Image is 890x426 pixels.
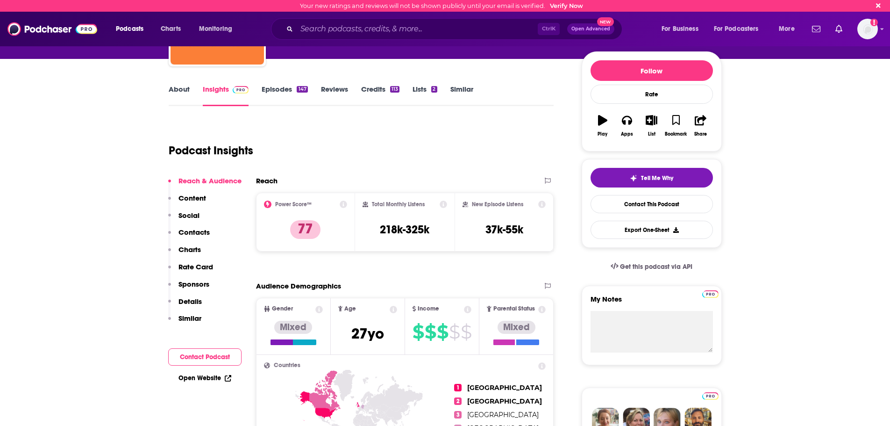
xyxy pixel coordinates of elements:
button: open menu [192,22,244,36]
p: Content [178,194,206,202]
p: Contacts [178,228,210,237]
button: Rate Card [168,262,213,280]
button: Share [688,109,712,143]
span: Get this podcast via API [620,263,692,271]
button: open menu [655,22,710,36]
span: $ [437,325,448,339]
span: For Podcasters [714,22,759,36]
div: Mixed [274,321,312,334]
button: tell me why sparkleTell Me Why [591,168,713,188]
a: Get this podcast via API [603,255,700,278]
h1: Podcast Insights [169,144,253,158]
a: Pro website [702,391,719,400]
span: More [779,22,795,36]
span: Podcasts [116,22,143,36]
a: About [169,85,190,106]
span: Gender [272,306,293,312]
div: Play [598,131,607,137]
span: Open Advanced [571,27,610,31]
span: $ [425,325,436,339]
a: Open Website [178,374,231,382]
div: Bookmark [665,131,687,137]
img: Podchaser Pro [702,290,719,298]
p: Social [178,211,199,220]
span: Parental Status [493,306,535,312]
button: Similar [168,314,201,331]
button: Sponsors [168,280,209,297]
span: [GEOGRAPHIC_DATA] [467,411,539,419]
a: Show notifications dropdown [832,21,846,37]
button: Content [168,194,206,211]
h3: 37k-55k [485,223,523,237]
span: Ctrl K [538,23,560,35]
p: Similar [178,314,201,323]
div: 2 [431,86,437,93]
span: $ [413,325,424,339]
span: 1 [454,384,462,391]
img: User Profile [857,19,878,39]
button: Details [168,297,202,314]
div: Mixed [498,321,535,334]
button: Export One-Sheet [591,221,713,239]
span: For Business [662,22,698,36]
div: Share [694,131,707,137]
h2: Reach [256,176,278,185]
span: $ [449,325,460,339]
a: Verify Now [550,2,583,9]
span: [GEOGRAPHIC_DATA] [467,397,542,405]
a: Similar [450,85,473,106]
a: Contact This Podcast [591,195,713,213]
label: My Notes [591,295,713,311]
a: InsightsPodchaser Pro [203,85,249,106]
span: Income [418,306,439,312]
p: 77 [290,220,320,239]
span: Tell Me Why [641,174,673,182]
a: Charts [155,22,186,36]
div: 113 [390,86,399,93]
span: 27 yo [351,325,384,343]
button: open menu [772,22,806,36]
a: Credits113 [361,85,399,106]
span: Logged in as tgilbride [857,19,878,39]
a: Reviews [321,85,348,106]
button: Bookmark [664,109,688,143]
h2: Total Monthly Listens [372,201,425,208]
a: Show notifications dropdown [808,21,824,37]
span: Charts [161,22,181,36]
h2: Audience Demographics [256,282,341,290]
button: Follow [591,60,713,81]
button: List [639,109,663,143]
a: Lists2 [413,85,437,106]
div: 147 [297,86,307,93]
div: Your new ratings and reviews will not be shown publicly until your email is verified. [300,2,583,9]
h3: 218k-325k [380,223,429,237]
p: Sponsors [178,280,209,289]
button: Contact Podcast [168,348,242,366]
img: Podchaser Pro [233,86,249,94]
span: Age [344,306,356,312]
span: Monitoring [199,22,232,36]
button: open menu [708,22,772,36]
div: List [648,131,655,137]
span: 3 [454,411,462,419]
button: Charts [168,245,201,262]
span: Countries [274,362,300,368]
h2: New Episode Listens [472,201,523,208]
button: Play [591,109,615,143]
input: Search podcasts, credits, & more... [297,22,538,36]
span: $ [461,325,471,339]
img: Podchaser - Follow, Share and Rate Podcasts [7,20,97,38]
span: 2 [454,397,462,405]
p: Rate Card [178,262,213,271]
svg: Email not verified [870,19,878,26]
span: [GEOGRAPHIC_DATA] [467,383,542,392]
div: Apps [621,131,633,137]
p: Charts [178,245,201,254]
button: Social [168,211,199,228]
img: Podchaser Pro [702,392,719,400]
p: Reach & Audience [178,176,242,185]
a: Pro website [702,289,719,298]
h2: Power Score™ [275,201,312,208]
button: open menu [109,22,156,36]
